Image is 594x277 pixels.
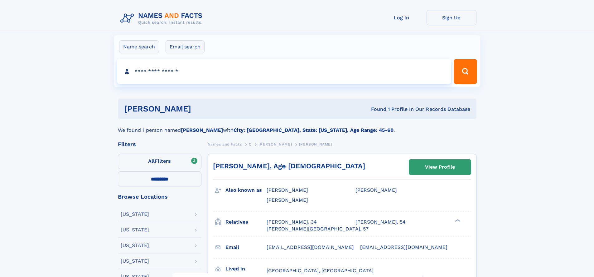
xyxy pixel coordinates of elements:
span: [PERSON_NAME] [355,187,397,193]
span: [PERSON_NAME] [299,142,332,146]
a: [PERSON_NAME], 34 [267,219,317,225]
span: [EMAIL_ADDRESS][DOMAIN_NAME] [267,244,354,250]
a: Log In [377,10,427,25]
h3: Email [225,242,267,253]
a: [PERSON_NAME], 54 [355,219,406,225]
span: [PERSON_NAME] [258,142,292,146]
label: Filters [118,154,201,169]
img: Logo Names and Facts [118,10,208,27]
a: [PERSON_NAME], Age [DEMOGRAPHIC_DATA] [213,162,365,170]
span: All [148,158,155,164]
button: Search Button [454,59,477,84]
h3: Lived in [225,264,267,274]
span: C [249,142,252,146]
span: [EMAIL_ADDRESS][DOMAIN_NAME] [360,244,447,250]
b: City: [GEOGRAPHIC_DATA], State: [US_STATE], Age Range: 45-60 [234,127,394,133]
a: Names and Facts [208,140,242,148]
div: ❯ [453,218,461,222]
a: C [249,140,252,148]
div: Found 1 Profile In Our Records Database [281,106,470,113]
b: [PERSON_NAME] [181,127,223,133]
h3: Relatives [225,217,267,227]
label: Name search [119,40,159,53]
div: [US_STATE] [121,259,149,264]
input: search input [117,59,451,84]
span: [GEOGRAPHIC_DATA], [GEOGRAPHIC_DATA] [267,268,374,274]
span: [PERSON_NAME] [267,197,308,203]
h3: Also known as [225,185,267,195]
div: Browse Locations [118,194,201,200]
a: Sign Up [427,10,476,25]
div: We found 1 person named with . [118,119,476,134]
h1: [PERSON_NAME] [124,105,281,113]
a: [PERSON_NAME][GEOGRAPHIC_DATA], 57 [267,225,369,232]
div: [US_STATE] [121,227,149,232]
div: Filters [118,141,201,147]
span: [PERSON_NAME] [267,187,308,193]
div: [US_STATE] [121,212,149,217]
label: Email search [166,40,205,53]
div: [US_STATE] [121,243,149,248]
a: [PERSON_NAME] [258,140,292,148]
div: View Profile [425,160,455,174]
a: View Profile [409,160,471,175]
